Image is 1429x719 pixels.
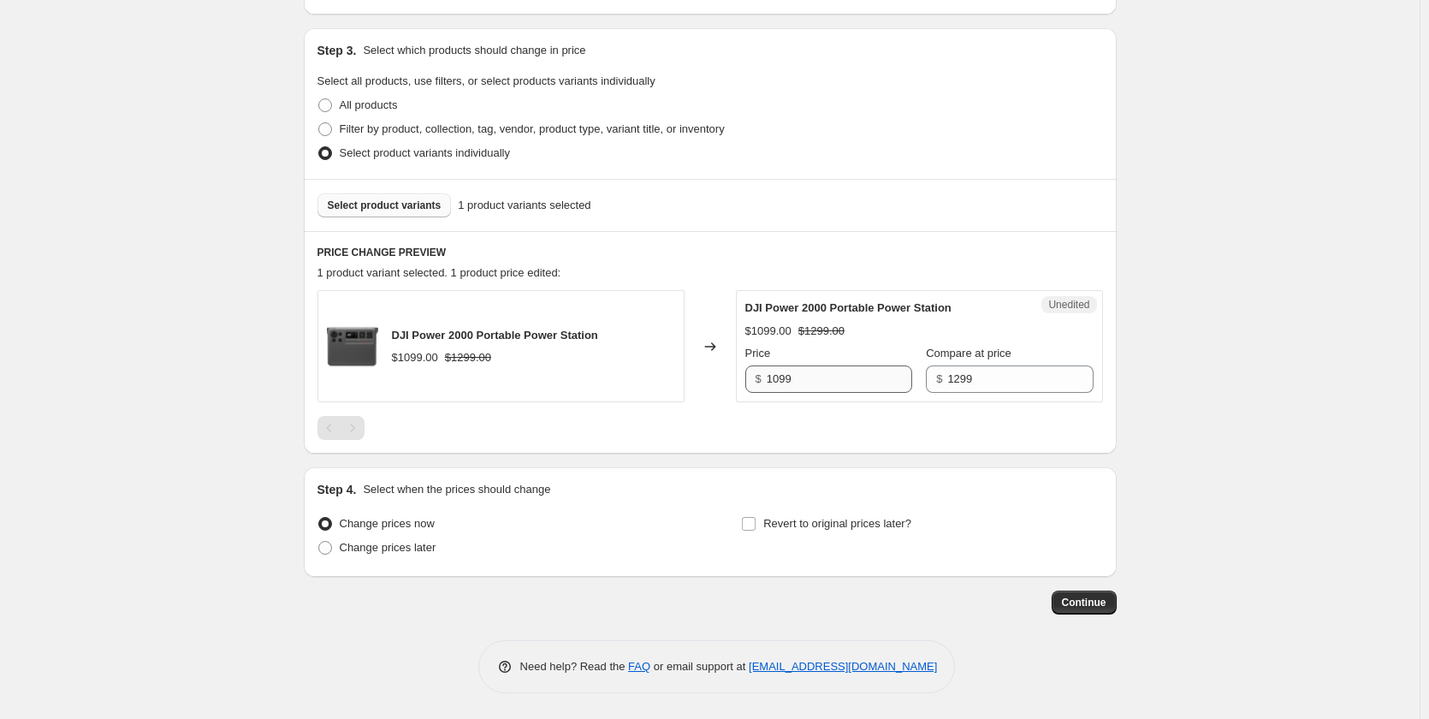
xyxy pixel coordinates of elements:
span: Compare at price [926,347,1011,359]
span: $ [936,372,942,385]
span: 1 product variant selected. 1 product price edited: [317,266,561,279]
span: Revert to original prices later? [763,517,911,530]
span: All products [340,98,398,111]
span: Continue [1062,596,1106,609]
p: Select when the prices should change [363,481,550,498]
span: Change prices now [340,517,435,530]
img: DJI-Power-2000_80x.png [327,321,378,372]
span: or email support at [650,660,749,673]
strike: $1299.00 [445,349,491,366]
div: $1099.00 [745,323,792,340]
span: DJI Power 2000 Portable Power Station [392,329,598,342]
span: Select all products, use filters, or select products variants individually [317,74,655,87]
span: Need help? Read the [520,660,629,673]
span: Filter by product, collection, tag, vendor, product type, variant title, or inventory [340,122,725,135]
p: Select which products should change in price [363,42,585,59]
a: [EMAIL_ADDRESS][DOMAIN_NAME] [749,660,937,673]
div: $1099.00 [392,349,438,366]
span: $ [756,372,762,385]
span: 1 product variants selected [458,197,590,214]
button: Continue [1052,591,1117,615]
span: Change prices later [340,541,436,554]
nav: Pagination [317,416,365,440]
h6: PRICE CHANGE PREVIEW [317,246,1103,259]
strike: $1299.00 [798,323,845,340]
span: Select product variants [328,199,442,212]
span: Price [745,347,771,359]
button: Select product variants [317,193,452,217]
a: FAQ [628,660,650,673]
span: Unedited [1048,298,1089,312]
span: DJI Power 2000 Portable Power Station [745,301,952,314]
h2: Step 3. [317,42,357,59]
span: Select product variants individually [340,146,510,159]
h2: Step 4. [317,481,357,498]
